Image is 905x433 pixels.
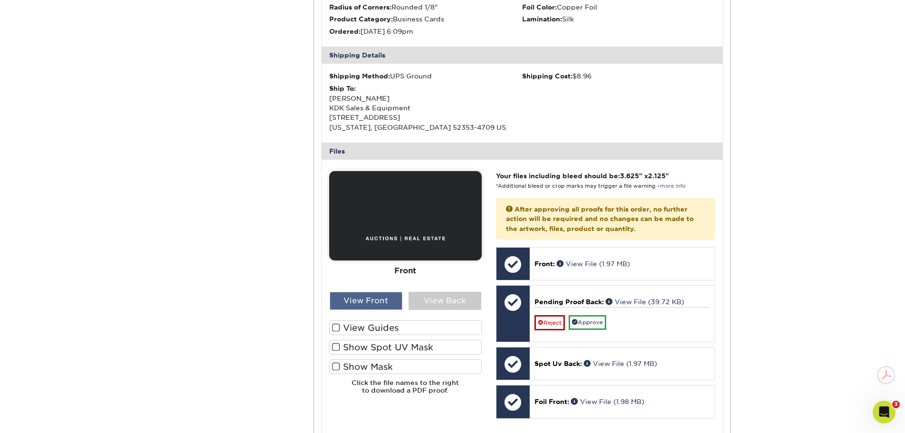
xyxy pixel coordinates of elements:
[329,260,482,281] div: Front
[329,84,522,132] div: [PERSON_NAME] KDK Sales & Equipment [STREET_ADDRESS] [US_STATE], [GEOGRAPHIC_DATA] 52353-4709 US
[329,27,522,36] li: [DATE] 6:09pm
[496,183,686,189] small: *Additional bleed or crop marks may trigger a file warning –
[329,379,482,402] h6: Click the file names to the right to download a PDF proof.
[329,28,361,35] strong: Ordered:
[496,172,669,180] strong: Your files including bleed should be: " x "
[534,315,565,330] a: Reject
[506,205,694,232] strong: After approving all proofs for this order, no further action will be required and no changes can ...
[322,47,723,64] div: Shipping Details
[522,15,562,23] strong: Lamination:
[534,298,604,306] span: Pending Proof Back:
[329,3,391,11] strong: Radius of Corners:
[522,3,557,11] strong: Foil Color:
[522,71,715,81] div: $8.96
[606,298,684,306] a: View File (39.72 KB)
[534,398,569,405] span: Foil Front:
[322,143,723,160] div: Files
[522,14,715,24] li: Silk
[329,14,522,24] li: Business Cards
[329,320,482,335] label: View Guides
[329,85,356,92] strong: Ship To:
[329,359,482,374] label: Show Mask
[329,71,522,81] div: UPS Ground
[534,260,555,268] span: Front:
[330,292,402,310] div: View Front
[409,292,481,310] div: View Back
[329,340,482,355] label: Show Spot UV Mask
[873,401,895,423] iframe: Intercom live chat
[620,172,639,180] span: 3.625
[329,2,522,12] li: Rounded 1/8"
[522,2,715,12] li: Copper Foil
[569,315,606,330] a: Approve
[534,360,582,367] span: Spot Uv Back:
[329,15,393,23] strong: Product Category:
[648,172,666,180] span: 2.125
[571,398,644,405] a: View File (1.98 MB)
[329,72,390,80] strong: Shipping Method:
[892,401,900,408] span: 3
[522,72,572,80] strong: Shipping Cost:
[584,360,657,367] a: View File (1.97 MB)
[557,260,630,268] a: View File (1.97 MB)
[660,183,686,189] a: more info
